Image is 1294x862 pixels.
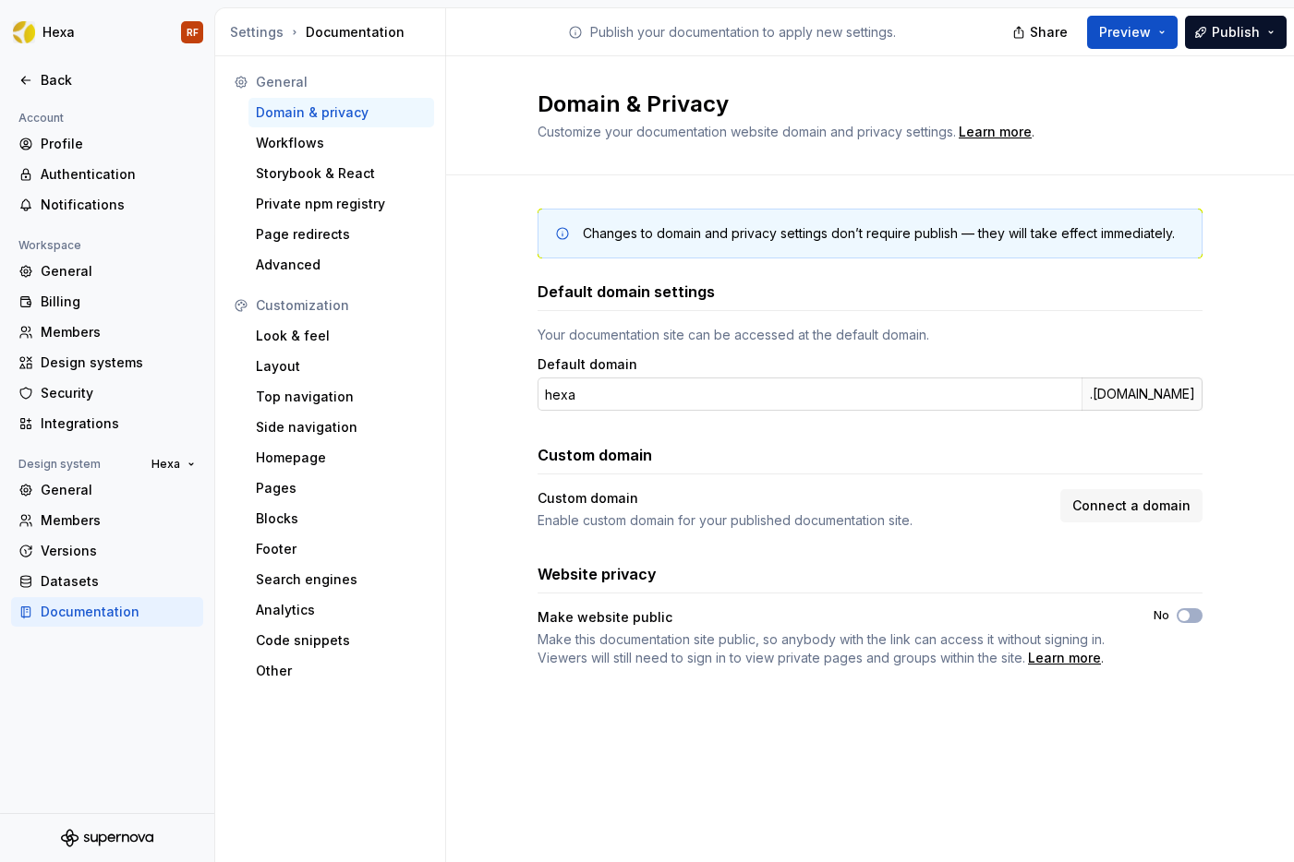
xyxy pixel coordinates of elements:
[11,453,108,475] div: Design system
[248,565,434,594] a: Search engines
[61,829,153,847] svg: Supernova Logo
[1072,497,1191,515] span: Connect a domain
[11,567,203,596] a: Datasets
[256,73,427,91] div: General
[1185,16,1287,49] button: Publish
[256,357,427,376] div: Layout
[538,444,652,466] h3: Custom domain
[41,542,196,560] div: Versions
[956,126,1034,139] span: .
[248,98,434,127] a: Domain & privacy
[1212,23,1260,42] span: Publish
[1028,649,1101,667] div: Learn more
[538,281,715,303] h3: Default domain settings
[256,601,427,619] div: Analytics
[41,572,196,591] div: Datasets
[41,414,196,433] div: Integrations
[538,489,1049,508] div: Custom domain
[41,384,196,402] div: Security
[1099,23,1151,42] span: Preview
[11,257,203,286] a: General
[248,413,434,442] a: Side navigation
[538,511,1049,530] div: Enable custom domain for your published documentation site.
[230,23,284,42] div: Settings
[41,481,196,499] div: General
[256,418,427,437] div: Side navigation
[538,608,1120,627] div: Make website public
[248,382,434,412] a: Top navigation
[248,656,434,686] a: Other
[11,597,203,627] a: Documentation
[248,443,434,473] a: Homepage
[11,234,89,257] div: Workspace
[538,124,956,139] span: Customize your documentation website domain and privacy settings.
[1154,608,1169,623] label: No
[42,23,75,42] div: Hexa
[248,504,434,533] a: Blocks
[11,378,203,408] a: Security
[41,71,196,90] div: Back
[538,355,637,374] label: Default domain
[256,256,427,274] div: Advanced
[248,626,434,655] a: Code snippets
[583,224,1175,243] div: Changes to domain and privacy settings don’t require publish — they will take effect immediately.
[248,220,434,249] a: Page redirects
[41,262,196,281] div: General
[13,21,35,43] img: a56d5fbf-f8ab-4a39-9705-6fc7187585ab.png
[248,159,434,188] a: Storybook & React
[41,165,196,184] div: Authentication
[248,352,434,381] a: Layout
[1060,489,1203,522] button: Connect a domain
[41,196,196,214] div: Notifications
[256,103,427,122] div: Domain & privacy
[256,134,427,152] div: Workflows
[256,570,427,589] div: Search engines
[256,479,427,497] div: Pages
[256,388,427,406] div: Top navigation
[41,135,196,153] div: Profile
[11,475,203,505] a: General
[11,506,203,535] a: Members
[187,25,199,40] div: RF
[248,595,434,625] a: Analytics
[11,66,203,95] a: Back
[41,323,196,341] div: Members
[248,473,434,503] a: Pages
[248,534,434,564] a: Footer
[538,563,657,585] h3: Website privacy
[590,23,896,42] p: Publish your documentation to apply new settings.
[11,409,203,438] a: Integrations
[1030,23,1068,42] span: Share
[256,662,427,680] div: Other
[248,128,434,158] a: Workflows
[959,123,1032,141] a: Learn more
[256,195,427,213] div: Private npm registry
[248,189,434,219] a: Private npm registry
[11,348,203,377] a: Design systems
[538,631,1105,665] span: Make this documentation site public, so anybody with the link can access it without signing in. V...
[230,23,438,42] div: Documentation
[538,630,1120,667] span: .
[41,511,196,530] div: Members
[41,603,196,621] div: Documentation
[248,250,434,280] a: Advanced
[11,287,203,317] a: Billing
[256,164,427,183] div: Storybook & React
[11,190,203,220] a: Notifications
[1087,16,1178,49] button: Preview
[538,326,1203,344] div: Your documentation site can be accessed at the default domain.
[1003,16,1080,49] button: Share
[41,293,196,311] div: Billing
[11,107,71,129] div: Account
[538,90,1180,119] h2: Domain & Privacy
[1082,377,1203,411] div: .[DOMAIN_NAME]
[11,129,203,159] a: Profile
[151,457,180,472] span: Hexa
[256,296,427,315] div: Customization
[256,509,427,528] div: Blocks
[256,540,427,558] div: Footer
[256,327,427,345] div: Look & feel
[41,353,196,372] div: Design systems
